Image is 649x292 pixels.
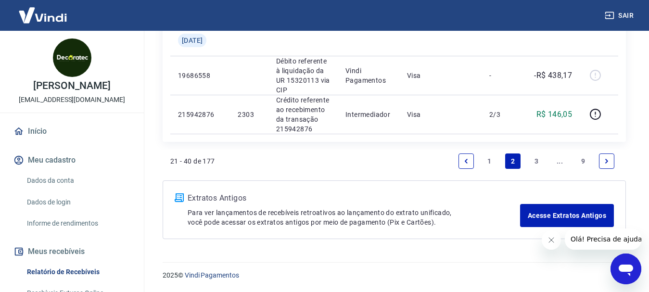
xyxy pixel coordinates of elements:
[12,241,132,262] button: Meus recebíveis
[520,204,614,227] a: Acesse Extratos Antigos
[12,150,132,171] button: Meu cadastro
[238,110,260,119] p: 2303
[458,153,474,169] a: Previous page
[536,109,573,120] p: R$ 146,05
[23,262,132,282] a: Relatório de Recebíveis
[565,229,641,250] iframe: Mensagem da empresa
[603,7,637,25] button: Sair
[23,192,132,212] a: Dados de login
[188,208,520,227] p: Para ver lançamentos de recebíveis retroativos ao lançamento do extrato unificado, você pode aces...
[175,193,184,202] img: ícone
[12,121,132,142] a: Início
[182,36,203,45] span: [DATE]
[23,171,132,190] a: Dados da conta
[53,38,91,77] img: 48f697c8-0344-46ae-87aa-dd2b261a22d5.jpeg
[611,254,641,284] iframe: Botão para abrir a janela de mensagens
[599,153,614,169] a: Next page
[345,110,392,119] p: Intermediador
[542,230,561,250] iframe: Fechar mensagem
[345,66,392,85] p: Vindi Pagamentos
[407,110,474,119] p: Visa
[178,71,222,80] p: 19686558
[12,0,74,30] img: Vindi
[276,95,330,134] p: Crédito referente ao recebimento da transação 215942876
[534,70,572,81] p: -R$ 438,17
[188,192,520,204] p: Extratos Antigos
[276,56,330,95] p: Débito referente à liquidação da UR 15320113 via CIP
[489,110,518,119] p: 2/3
[455,150,618,173] ul: Pagination
[489,71,518,80] p: -
[170,156,215,166] p: 21 - 40 de 177
[33,81,110,91] p: [PERSON_NAME]
[185,271,239,279] a: Vindi Pagamentos
[178,110,222,119] p: 215942876
[6,7,81,14] span: Olá! Precisa de ajuda?
[407,71,474,80] p: Visa
[552,153,568,169] a: Jump forward
[23,214,132,233] a: Informe de rendimentos
[482,153,497,169] a: Page 1
[163,270,626,280] p: 2025 ©
[529,153,544,169] a: Page 3
[19,95,125,105] p: [EMAIL_ADDRESS][DOMAIN_NAME]
[505,153,521,169] a: Page 2 is your current page
[575,153,591,169] a: Page 9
